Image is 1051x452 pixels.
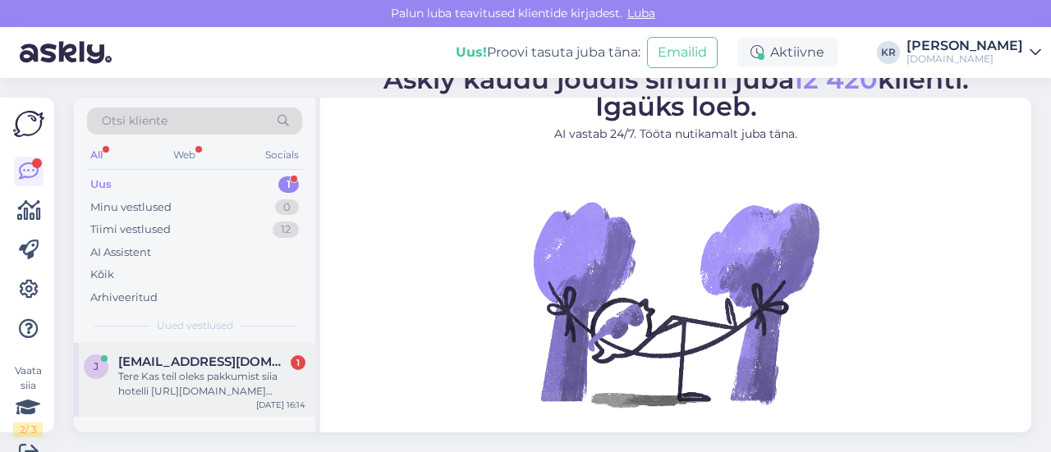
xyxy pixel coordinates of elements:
div: Aktiivne [737,38,838,67]
span: 12 420 [793,63,878,95]
div: Arhiveeritud [90,290,158,306]
button: Emailid [647,37,718,68]
span: Luba [622,6,660,21]
div: All [87,144,106,166]
div: 1 [278,176,299,193]
b: Uus! [456,44,487,60]
div: 2 / 3 [13,422,43,437]
a: [PERSON_NAME][DOMAIN_NAME] [906,39,1041,66]
span: Otsi kliente [102,112,168,130]
div: Tiimi vestlused [90,221,171,238]
div: KR [877,41,900,64]
div: 1 [291,355,305,370]
div: Minu vestlused [90,199,172,216]
div: [DATE] 16:14 [256,399,305,411]
div: 0 [275,199,299,216]
div: Proovi tasuta juba täna: [456,43,640,62]
div: Tere Kas teil oleks pakkumist siia hotelli [URL][DOMAIN_NAME] väljumisega 06.10 ühele inimesele [118,369,305,399]
div: Socials [262,144,302,166]
div: [PERSON_NAME] [906,39,1023,53]
div: Vaata siia [13,363,43,437]
div: 12 [273,221,299,238]
img: No Chat active [528,156,824,451]
div: [DOMAIN_NAME] [906,53,1023,66]
span: jarmokalvijainen@gmail.com [118,354,289,369]
span: Askly kaudu jõudis sinuni juba klienti. Igaüks loeb. [383,63,969,122]
img: Askly Logo [13,111,44,137]
span: j [94,360,99,372]
span: Uued vestlused [157,318,233,333]
div: Kõik [90,267,114,283]
div: Web [170,144,199,166]
div: Uus [90,176,112,193]
div: AI Assistent [90,244,151,261]
p: AI vastab 24/7. Tööta nutikamalt juba täna. [383,126,969,143]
